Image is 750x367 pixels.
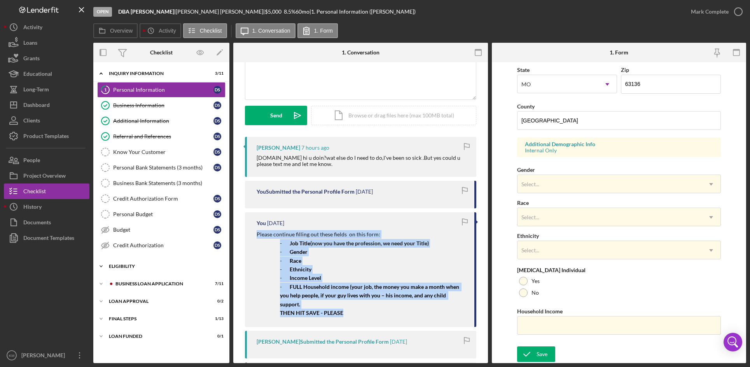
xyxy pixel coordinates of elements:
[23,19,42,37] div: Activity
[9,353,14,358] text: KM
[109,71,204,76] div: INQUIRY INFORMATION
[301,145,329,151] time: 2025-09-12 15:41
[257,230,467,239] p: Please continue filling out these fields on this form:
[213,117,221,125] div: D S
[213,210,221,218] div: D S
[309,9,416,15] div: | 1. Personal Information ([PERSON_NAME])
[23,199,42,217] div: History
[4,168,89,183] button: Project Overview
[23,152,40,170] div: People
[270,106,282,125] div: Send
[113,149,213,155] div: Know Your Customer
[4,51,89,66] button: Grants
[525,147,713,154] div: Internal Only
[97,206,226,222] a: Personal BudgetDS
[257,145,300,151] div: [PERSON_NAME]
[213,241,221,249] div: D S
[280,283,467,309] p: -
[23,183,46,201] div: Checklist
[280,239,467,248] p: -
[295,9,309,15] div: 60 mo
[4,97,89,113] button: Dashboard
[23,168,66,185] div: Project Overview
[97,144,226,160] a: Know Your CustomerDS
[97,222,226,238] a: BudgetDS
[23,128,69,146] div: Product Templates
[210,71,224,76] div: 3 / 11
[4,128,89,144] button: Product Templates
[4,113,89,128] a: Clients
[150,49,173,56] div: Checklist
[525,141,713,147] div: Additional Demographic Info
[4,19,89,35] button: Activity
[517,346,555,362] button: Save
[521,81,531,87] div: MO
[210,299,224,304] div: 0 / 2
[176,9,265,15] div: [PERSON_NAME] [PERSON_NAME] |
[4,183,89,199] button: Checklist
[4,215,89,230] button: Documents
[23,97,50,115] div: Dashboard
[290,274,321,281] mark: Income Level
[257,189,355,195] div: You Submitted the Personal Profile Form
[113,196,213,202] div: Credit Authorization Form
[23,66,52,84] div: Educational
[517,103,535,110] label: County
[4,152,89,168] button: People
[280,248,467,256] p: -
[4,66,89,82] button: Educational
[210,334,224,339] div: 0 / 1
[213,101,221,109] div: D S
[113,164,213,171] div: Personal Bank Statements (3 months)
[97,191,226,206] a: Credit Authorization FormDS
[290,257,301,264] mark: Race
[110,28,133,34] label: Overview
[342,49,379,56] div: 1. Conversation
[4,82,89,97] a: Long-Term
[113,102,213,108] div: Business Information
[23,35,37,52] div: Loans
[531,290,539,296] label: No
[140,23,181,38] button: Activity
[93,7,112,17] div: Open
[531,278,540,284] label: Yes
[23,82,49,99] div: Long-Term
[4,199,89,215] a: History
[236,23,295,38] button: 1. Conversation
[356,189,373,195] time: 2025-09-04 02:10
[610,49,628,56] div: 1. Form
[115,281,204,286] div: BUSINESS LOAN APPLICATION
[4,348,89,363] button: KM[PERSON_NAME]
[290,248,308,255] mark: Gender
[257,220,266,226] div: You
[113,118,213,124] div: Additional Information
[109,264,220,269] div: Eligibility
[97,113,226,129] a: Additional InformationDS
[257,339,389,345] div: [PERSON_NAME] Submitted the Personal Profile Form
[113,242,213,248] div: Credit Authorization
[4,35,89,51] button: Loans
[267,220,284,226] time: 2025-09-04 02:08
[290,240,429,246] strong: (now you have the profession, we need your Title)
[213,195,221,203] div: D S
[23,113,40,130] div: Clients
[252,28,290,34] label: 1. Conversation
[118,9,176,15] div: |
[297,23,338,38] button: 1. Form
[113,227,213,233] div: Budget
[280,283,460,308] mark: FULL Household income (your job, the money you make a month when you help people, if your guy liv...
[290,240,310,246] mark: Job Title
[213,86,221,94] div: D S
[290,266,311,273] mark: Ethnicity
[521,214,539,220] div: Select...
[257,155,469,167] div: [DOMAIN_NAME] hi u doin?wat else do I need to do,I've been so sick .But yes could u please text m...
[97,129,226,144] a: Referral and ReferencesDS
[97,82,226,98] a: 1Personal InformationDS
[724,333,742,351] div: Open Intercom Messenger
